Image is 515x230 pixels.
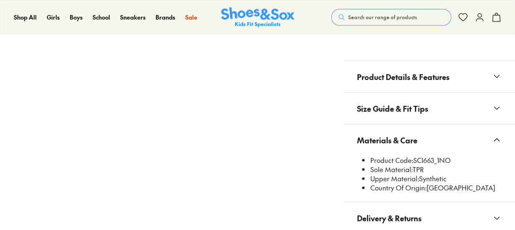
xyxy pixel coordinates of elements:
span: Sole Material: [370,164,412,173]
button: Product Details & Features [343,61,515,92]
button: Size Guide & Fit Tips [343,92,515,124]
a: Brands [156,13,175,22]
a: Girls [47,13,60,22]
span: Sneakers [120,13,146,21]
span: Girls [47,13,60,21]
li: TPR [370,165,502,174]
span: School [93,13,110,21]
span: Product Code: [370,155,413,164]
a: Sale [185,13,197,22]
span: Brands [156,13,175,21]
button: Materials & Care [343,124,515,155]
a: Boys [70,13,83,22]
a: School [93,13,110,22]
a: Shop All [14,13,37,22]
button: Search our range of products [331,9,451,25]
span: Sale [185,13,197,21]
span: Product Details & Features [357,64,449,89]
span: Search our range of products [348,13,417,21]
span: Delivery & Returns [357,205,421,230]
span: Shop All [14,13,37,21]
span: Materials & Care [357,127,417,152]
a: Sneakers [120,13,146,22]
li: SCI663_1NO [370,155,502,165]
span: Upper Material: [370,173,419,182]
li: Synthetic [370,174,502,183]
img: SNS_Logo_Responsive.svg [221,7,294,27]
iframe: Find in Store [357,42,502,50]
span: Country Of Origin: [370,182,426,192]
span: Boys [70,13,83,21]
span: Size Guide & Fit Tips [357,96,428,120]
li: [GEOGRAPHIC_DATA] [370,183,502,192]
a: Shoes & Sox [221,7,294,27]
